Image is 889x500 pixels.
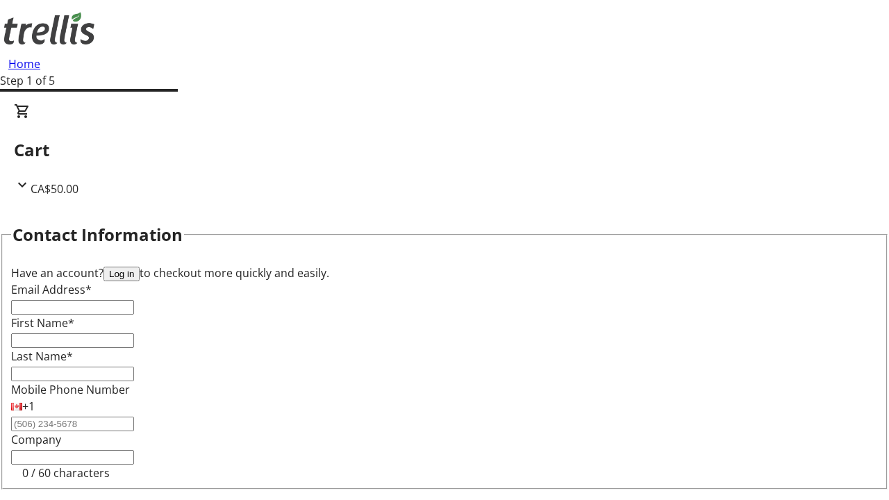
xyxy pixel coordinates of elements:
div: Have an account? to checkout more quickly and easily. [11,265,878,281]
tr-character-limit: 0 / 60 characters [22,465,110,481]
input: (506) 234-5678 [11,417,134,431]
h2: Contact Information [13,222,183,247]
button: Log in [103,267,140,281]
label: Company [11,432,61,447]
h2: Cart [14,137,875,162]
span: CA$50.00 [31,181,78,197]
label: Last Name* [11,349,73,364]
label: Mobile Phone Number [11,382,130,397]
div: CartCA$50.00 [14,103,875,197]
label: First Name* [11,315,74,331]
label: Email Address* [11,282,92,297]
